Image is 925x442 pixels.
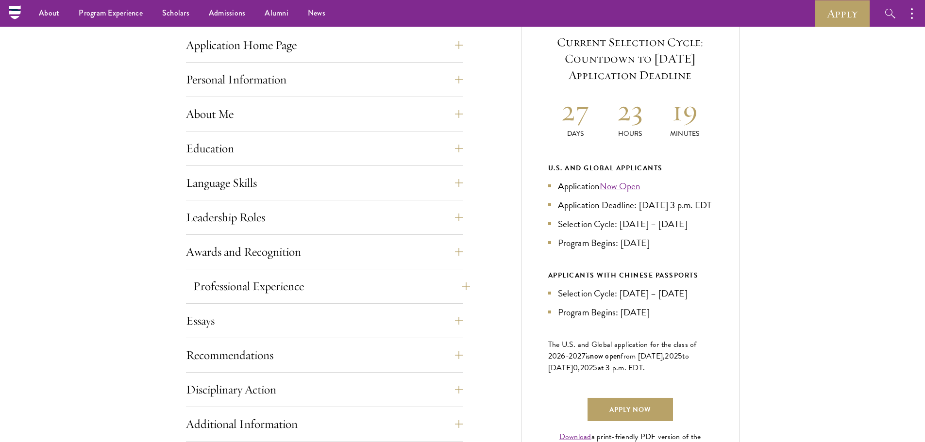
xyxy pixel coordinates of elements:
[186,240,463,263] button: Awards and Recognition
[678,350,682,362] span: 5
[657,129,712,139] p: Minutes
[186,33,463,57] button: Application Home Page
[566,350,582,362] span: -202
[548,198,712,212] li: Application Deadline: [DATE] 3 p.m. EDT
[186,378,463,401] button: Disciplinary Action
[593,362,597,374] span: 5
[590,350,621,361] span: now open
[548,162,712,174] div: U.S. and Global Applicants
[598,362,645,374] span: at 3 p.m. EDT.
[548,286,712,300] li: Selection Cycle: [DATE] – [DATE]
[573,362,578,374] span: 0
[548,179,712,193] li: Application
[588,398,673,421] a: Apply Now
[561,350,565,362] span: 6
[193,275,470,298] button: Professional Experience
[548,236,712,250] li: Program Begins: [DATE]
[186,412,463,436] button: Additional Information
[665,350,678,362] span: 202
[548,217,712,231] li: Selection Cycle: [DATE] – [DATE]
[548,269,712,281] div: APPLICANTS WITH CHINESE PASSPORTS
[548,350,689,374] span: to [DATE]
[603,129,657,139] p: Hours
[603,92,657,129] h2: 23
[578,362,580,374] span: ,
[548,92,603,129] h2: 27
[580,362,593,374] span: 202
[600,179,640,193] a: Now Open
[582,350,586,362] span: 7
[657,92,712,129] h2: 19
[548,305,712,319] li: Program Begins: [DATE]
[586,350,590,362] span: is
[186,344,463,367] button: Recommendations
[186,137,463,160] button: Education
[186,171,463,195] button: Language Skills
[186,206,463,229] button: Leadership Roles
[548,129,603,139] p: Days
[548,339,697,362] span: The U.S. and Global application for the class of 202
[186,68,463,91] button: Personal Information
[548,34,712,83] h5: Current Selection Cycle: Countdown to [DATE] Application Deadline
[621,350,665,362] span: from [DATE],
[186,309,463,332] button: Essays
[186,102,463,126] button: About Me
